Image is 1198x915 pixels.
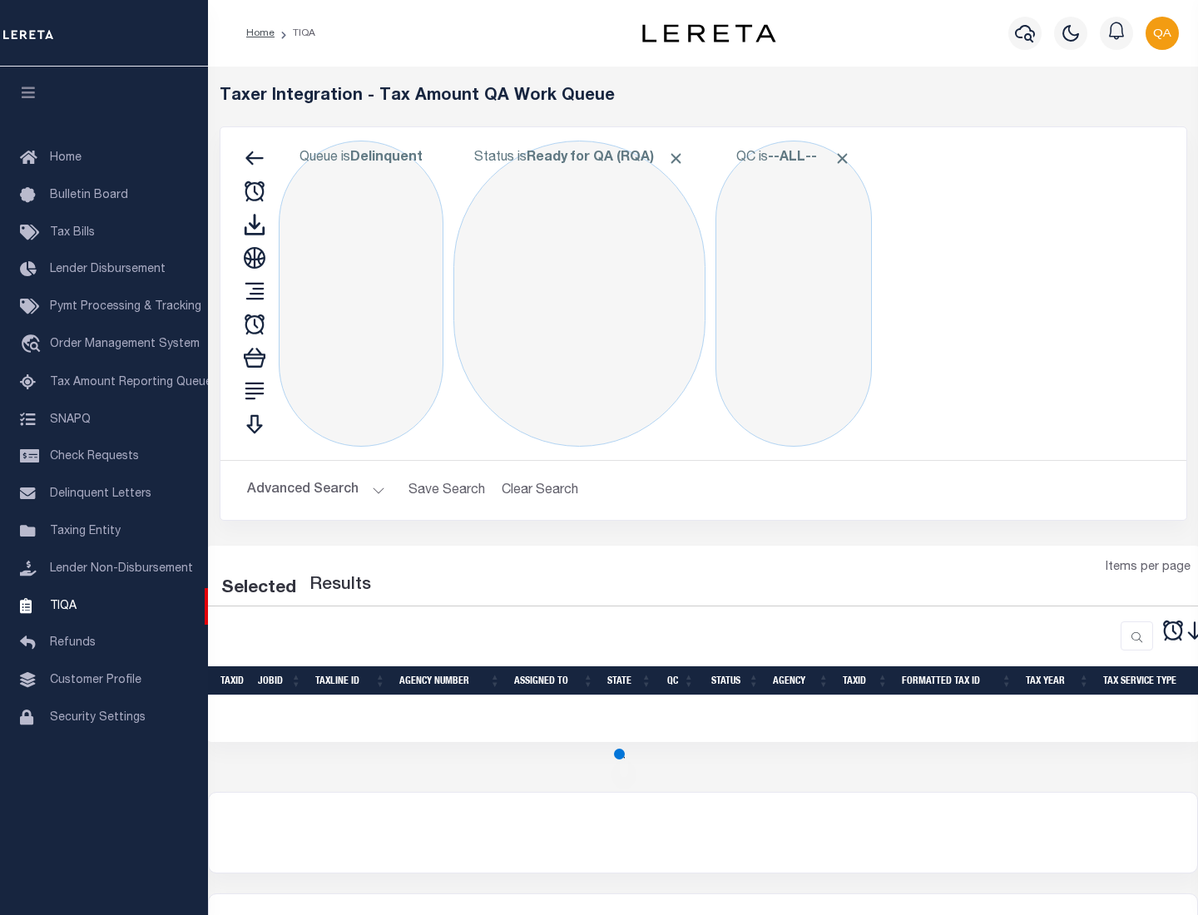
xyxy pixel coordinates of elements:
span: Tax Amount Reporting Queue [50,377,212,388]
th: Status [701,666,766,695]
img: svg+xml;base64,PHN2ZyB4bWxucz0iaHR0cDovL3d3dy53My5vcmcvMjAwMC9zdmciIHBvaW50ZXItZXZlbnRzPSJub25lIi... [1146,17,1179,50]
th: State [601,666,659,695]
b: Delinquent [350,151,423,165]
div: Selected [221,576,296,602]
button: Save Search [399,474,495,507]
th: Agency Number [393,666,507,695]
th: Formatted Tax ID [895,666,1019,695]
span: Refunds [50,637,96,649]
img: logo-dark.svg [642,24,775,42]
span: Pymt Processing & Tracking [50,301,201,313]
i: travel_explore [20,334,47,356]
span: Customer Profile [50,675,141,686]
th: JobID [251,666,309,695]
span: Tax Bills [50,227,95,239]
th: Tax Year [1019,666,1097,695]
div: Click to Edit [715,141,872,447]
th: TaxID [836,666,895,695]
th: TaxID [214,666,251,695]
span: SNAPQ [50,413,91,425]
th: Agency [766,666,836,695]
span: Home [50,152,82,164]
th: QC [659,666,701,695]
th: TaxLine ID [309,666,393,695]
li: TIQA [275,26,315,41]
button: Clear Search [495,474,586,507]
b: --ALL-- [768,151,817,165]
div: Click to Edit [279,141,443,447]
div: Click to Edit [453,141,705,447]
a: Home [246,28,275,38]
span: TIQA [50,600,77,611]
span: Delinquent Letters [50,488,151,500]
span: Taxing Entity [50,526,121,537]
label: Results [309,572,371,599]
span: Order Management System [50,339,200,350]
span: Lender Disbursement [50,264,166,275]
span: Click to Remove [834,150,851,167]
span: Check Requests [50,451,139,462]
b: Ready for QA (RQA) [527,151,685,165]
span: Click to Remove [667,150,685,167]
span: Bulletin Board [50,190,128,201]
span: Lender Non-Disbursement [50,563,193,575]
th: Assigned To [507,666,601,695]
button: Advanced Search [247,474,385,507]
h5: Taxer Integration - Tax Amount QA Work Queue [220,87,1187,106]
span: Items per page [1106,559,1191,577]
span: Security Settings [50,712,146,724]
